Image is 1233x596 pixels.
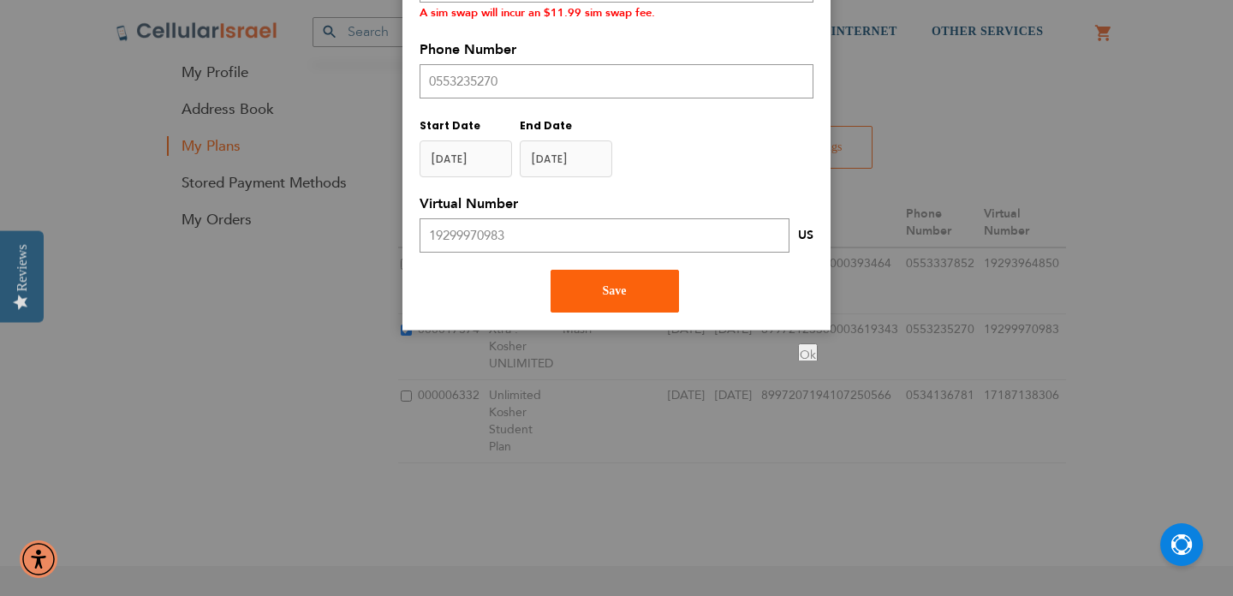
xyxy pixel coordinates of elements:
span: Virtual Number [420,194,518,213]
div: Accessibility Menu [20,540,57,578]
span: Phone Number [420,40,516,59]
span: Save [603,284,627,297]
input: y-MM-dd [420,140,512,177]
span: Ok [800,347,816,363]
button: Ok [798,343,818,368]
span: US [798,227,813,243]
button: Save [551,270,679,313]
input: MM/DD/YYYY [520,140,612,177]
span: End Date [520,118,572,133]
span: Start Date [420,118,480,133]
small: A sim swap will incur an $11.99 sim swap fee. [420,5,655,21]
div: Reviews [15,244,30,291]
